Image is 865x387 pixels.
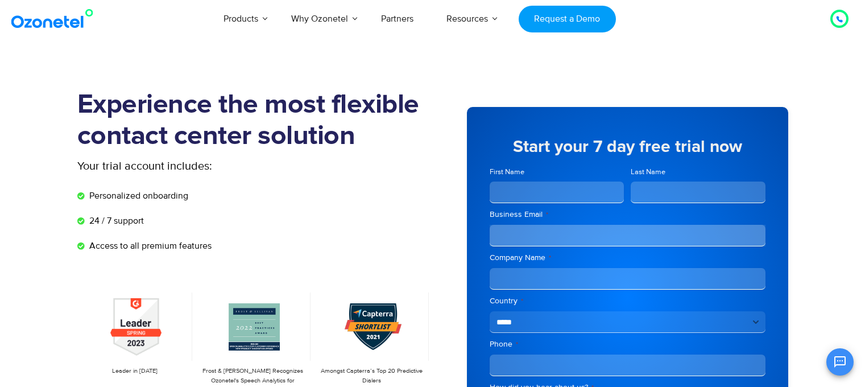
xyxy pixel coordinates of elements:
[490,295,765,307] label: Country
[631,167,765,178] label: Last Name
[826,348,854,376] button: Open chat
[490,138,765,155] h5: Start your 7 day free trial now
[77,89,433,152] h1: Experience the most flexible contact center solution
[490,339,765,350] label: Phone
[490,252,765,264] label: Company Name
[519,6,616,32] a: Request a Demo
[86,189,188,203] span: Personalized onboarding
[320,367,423,385] p: Amongst Capterra’s Top 20 Predictive Dialers
[490,167,624,178] label: First Name
[77,158,347,175] p: Your trial account includes:
[86,214,144,228] span: 24 / 7 support
[86,239,212,253] span: Access to all premium features
[490,209,765,220] label: Business Email
[83,367,187,376] p: Leader in [DATE]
